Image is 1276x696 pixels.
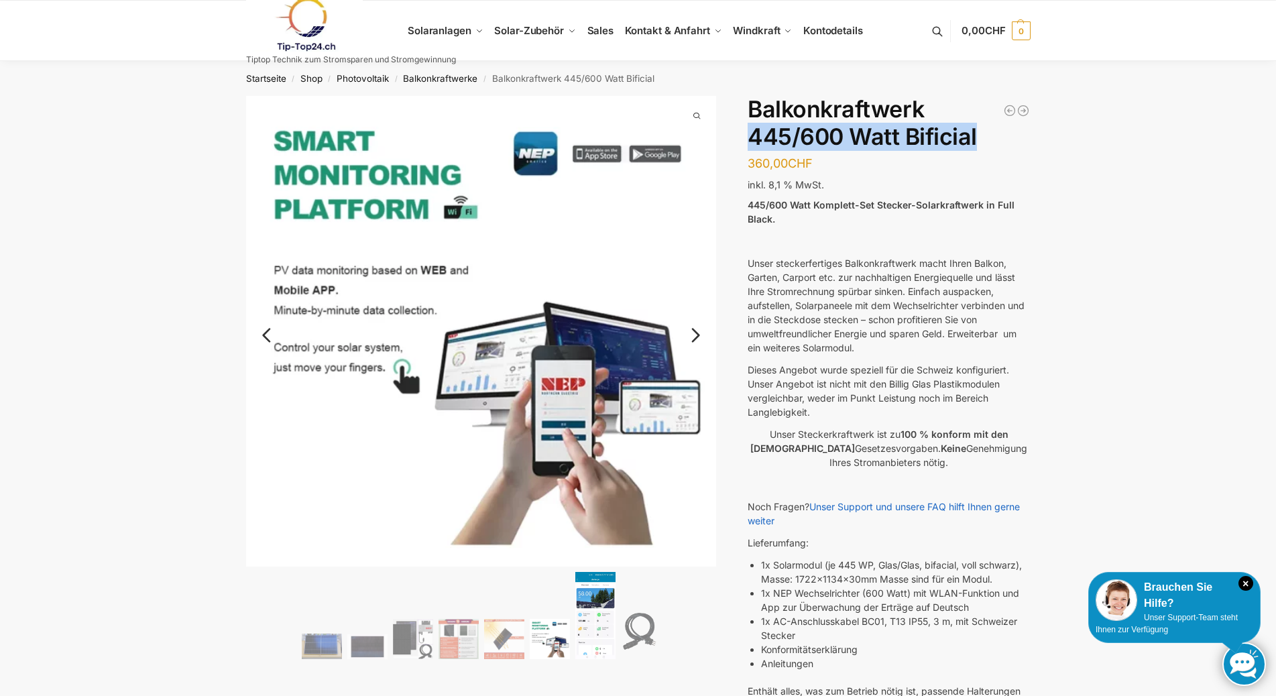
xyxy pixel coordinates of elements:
[575,572,616,659] img: NEPViewer App
[489,1,581,61] a: Solar-Zubehör
[748,363,1030,419] p: Dieses Angebot wurde speziell für die Schweiz konfiguriert. Unser Angebot ist nicht mit den Billi...
[761,656,1030,671] li: Anleitungen
[985,24,1006,37] span: CHF
[733,24,780,37] span: Windkraft
[300,73,323,84] a: Shop
[246,56,456,64] p: Tiptop Technik zum Stromsparen und Stromgewinnung
[621,605,661,659] img: Anschlusskabel-3meter
[1096,613,1238,634] span: Unser Support-Team steht Ihnen zur Verfügung
[798,1,868,61] a: Kontodetails
[625,24,710,37] span: Kontakt & Anfahrt
[393,619,433,659] img: Bificiales Hochleistungsmodul
[389,74,403,84] span: /
[1096,579,1253,612] div: Brauchen Sie Hilfe?
[581,1,619,61] a: Sales
[587,24,614,37] span: Sales
[302,634,342,659] img: Solaranlage für den kleinen Balkon
[761,614,1030,642] li: 1x AC-Anschlusskabel BC01, T13 IP55, 3 m, mit Schweizer Stecker
[403,73,477,84] a: Balkonkraftwerke
[728,1,798,61] a: Windkraft
[477,74,491,84] span: /
[1012,21,1031,40] span: 0
[222,61,1054,96] nav: Breadcrumb
[803,24,863,37] span: Kontodetails
[748,156,813,170] bdi: 360,00
[748,536,1030,550] p: Lieferumfang:
[941,443,966,454] strong: Keine
[323,74,337,84] span: /
[748,501,1020,526] a: Unser Support und unsere FAQ hilft Ihnen gerne weiter
[619,1,728,61] a: Kontakt & Anfahrt
[788,156,813,170] span: CHF
[761,586,1030,614] li: 1x NEP Wechselrichter (600 Watt) mit WLAN-Funktion und App zur Überwachung der Erträge auf Deutsch
[530,619,570,659] img: Balkonkraftwerk 445/600 Watt Bificial – Bild 6
[748,500,1030,528] p: Noch Fragen?
[408,24,471,37] span: Solaranlagen
[286,74,300,84] span: /
[337,73,389,84] a: Photovoltaik
[748,199,1014,225] strong: 445/600 Watt Komplett-Set Stecker-Solarkraftwerk in Full Black.
[748,96,1030,151] h1: Balkonkraftwerk 445/600 Watt Bificial
[748,256,1030,355] p: Unser steckerfertiges Balkonkraftwerk macht Ihren Balkon, Garten, Carport etc. zur nachhaltigen E...
[1096,579,1137,621] img: Customer service
[1017,104,1030,117] a: 890/600 Watt Solarkraftwerk + 2,7 KW Batteriespeicher Genehmigungsfrei
[439,619,479,659] img: Wer billig kauft, kauft 2 mal.
[246,73,286,84] a: Startseite
[484,619,524,659] img: Bificial 30 % mehr Leistung
[748,427,1030,469] p: Unser Steckerkraftwerk ist zu Gesetzesvorgaben. Genehmigung Ihres Stromanbieters nötig.
[1238,576,1253,591] i: Schließen
[962,24,1005,37] span: 0,00
[761,558,1030,586] li: 1x Solarmodul (je 445 WP, Glas/Glas, bifacial, voll schwarz), Masse: 1722x1134x30mm Masse sind fü...
[962,11,1030,51] a: 0,00CHF 0
[761,642,1030,656] li: Konformitätserklärung
[494,24,564,37] span: Solar-Zubehör
[748,179,824,190] span: inkl. 8,1 % MwSt.
[347,634,388,660] img: Balkonkraftwerk 445/600 Watt Bificial – Bild 2
[1003,104,1017,117] a: Steckerkraftwerk 890 Watt mit verstellbaren Balkonhalterungen inkl. Lieferung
